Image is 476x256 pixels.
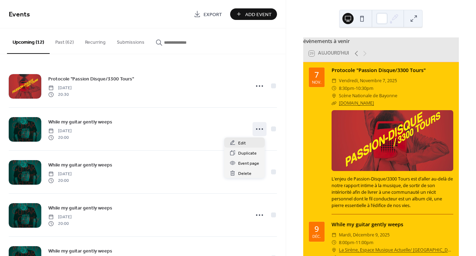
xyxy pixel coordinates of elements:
[48,205,112,212] span: While my guitar gently weeps
[7,28,50,54] button: Upcoming (12)
[204,11,222,18] span: Export
[332,92,336,99] div: ​
[48,75,134,83] a: Protocole "Passion Disque/3300 Tours"
[238,170,251,177] span: Delete
[245,11,272,18] span: Add Event
[312,234,321,238] div: déc.
[332,239,336,246] div: ​
[48,76,134,83] span: Protocole "Passion Disque/3300 Tours"
[48,85,72,91] span: [DATE]
[314,225,319,233] div: 9
[356,239,374,246] span: 11:00pm
[48,119,112,126] span: While my guitar gently weeps
[339,77,397,84] span: vendredi, novembre 7, 2025
[48,248,112,255] span: While my guitar gently weeps
[48,247,112,255] a: While my guitar gently weeps
[79,28,111,53] button: Recurring
[48,177,72,184] span: 20:00
[332,246,336,254] div: ​
[303,37,459,45] div: évènements à venir
[332,85,336,92] div: ​
[332,221,403,228] a: While my guitar gently weeps
[48,204,112,212] a: While my guitar gently weeps
[339,231,390,239] span: mardi, décembre 9, 2025
[332,77,336,84] div: ​
[48,171,72,177] span: [DATE]
[314,71,319,79] div: 7
[48,162,112,169] span: While my guitar gently weeps
[111,28,150,53] button: Submissions
[332,176,453,209] div: L’enjeu de Passion-Disque/3300 Tours est d’aller au-delà de notre rapport intime à la musique, de...
[50,28,79,53] button: Past (62)
[48,161,112,169] a: While my guitar gently weeps
[48,134,72,141] span: 20:00
[339,92,397,99] span: Scène Nationale de Bayonne
[332,99,336,107] div: ​
[339,85,354,92] span: 8:30pm
[354,239,356,246] span: -
[339,100,374,106] a: [DOMAIN_NAME]
[332,67,426,73] a: Protocole "Passion Disque/3300 Tours"
[339,239,354,246] span: 8:00pm
[339,246,453,254] a: La Sirène, Espace Musique Actuelle/ [GEOGRAPHIC_DATA] (17)
[312,80,321,84] div: nov.
[48,214,72,220] span: [DATE]
[238,160,259,167] span: Event page
[354,85,356,92] span: -
[356,85,374,92] span: 10:30pm
[230,8,277,20] button: Add Event
[48,91,72,98] span: 20:30
[238,150,257,157] span: Duplicate
[48,118,112,126] a: While my guitar gently weeps
[332,231,336,239] div: ​
[9,8,30,21] span: Events
[189,8,227,20] a: Export
[48,220,72,227] span: 20:00
[238,140,246,147] span: Edit
[48,128,72,134] span: [DATE]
